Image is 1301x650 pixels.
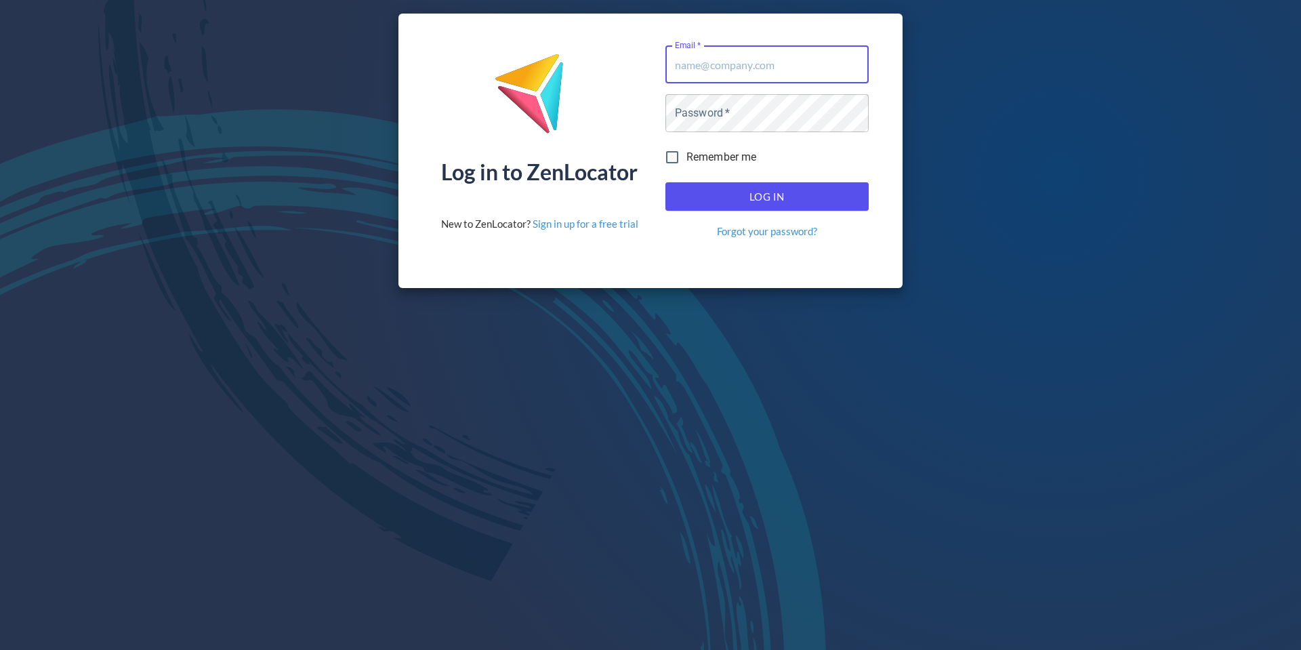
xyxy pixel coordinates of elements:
button: Log In [665,182,869,211]
a: Sign in up for a free trial [533,218,638,230]
span: Log In [680,188,854,205]
div: New to ZenLocator? [441,217,638,231]
input: name@company.com [665,45,869,83]
a: Forgot your password? [717,224,817,239]
span: Remember me [686,149,757,165]
div: Log in to ZenLocator [441,161,638,183]
img: ZenLocator [494,53,585,144]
